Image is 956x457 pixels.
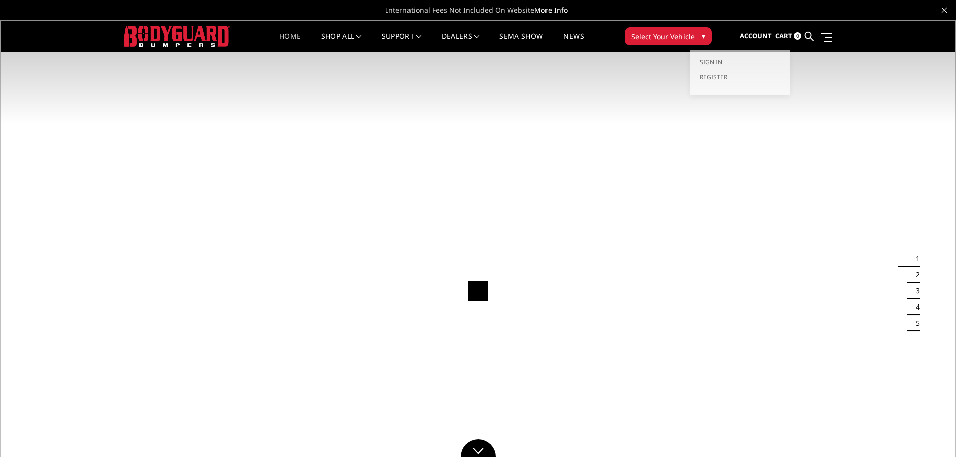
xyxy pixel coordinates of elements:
[625,27,712,45] button: Select Your Vehicle
[321,33,362,52] a: shop all
[124,26,230,46] img: BODYGUARD BUMPERS
[794,32,801,40] span: 0
[910,251,920,267] button: 1 of 5
[499,33,543,52] a: SEMA Show
[442,33,480,52] a: Dealers
[702,31,705,41] span: ▾
[631,31,695,42] span: Select Your Vehicle
[700,70,780,85] a: Register
[775,31,792,40] span: Cart
[740,23,772,50] a: Account
[534,5,568,15] a: More Info
[700,55,780,70] a: Sign in
[740,31,772,40] span: Account
[700,58,722,66] span: Sign in
[279,33,301,52] a: Home
[910,267,920,283] button: 2 of 5
[910,283,920,299] button: 3 of 5
[775,23,801,50] a: Cart 0
[461,439,496,457] a: Click to Down
[563,33,584,52] a: News
[700,73,727,81] span: Register
[910,315,920,331] button: 5 of 5
[910,299,920,315] button: 4 of 5
[382,33,422,52] a: Support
